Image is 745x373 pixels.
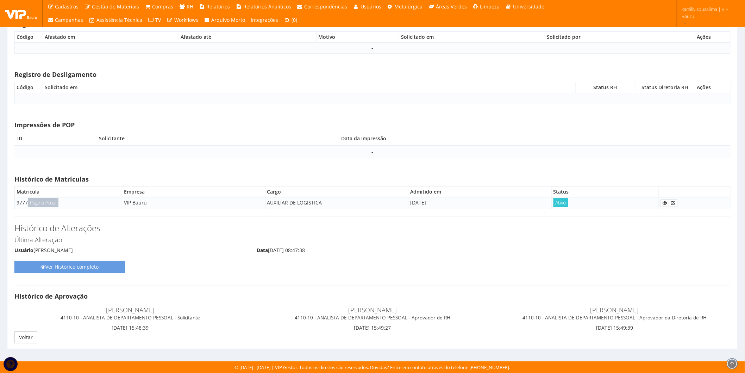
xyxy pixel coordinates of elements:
[96,132,338,145] th: Solicitante
[292,17,297,23] span: (0)
[361,3,381,10] span: Usuários
[265,197,408,209] td: AUXILIAR DE LOGISTICA
[14,247,33,254] label: Usuário
[14,237,731,244] h4: Última Alteração
[545,32,695,43] th: Solicitado por
[257,247,268,254] label: Data
[174,17,198,23] span: Workflows
[145,13,164,27] a: TV
[235,364,511,371] div: © [DATE] - [DATE] | VIP Gestor. Todos os direitos são reservados. Dúvidas? Entre em contato atrav...
[248,13,281,27] a: Integrações
[14,70,96,79] strong: Registro de Desligamento
[395,3,423,10] span: Metalúrgica
[45,13,86,27] a: Campanhas
[179,32,317,43] th: Afastado até
[399,32,545,43] th: Solicitado em
[243,3,291,10] span: Relatórios Analíticos
[15,93,731,104] td: -
[295,314,450,321] small: 4110-10 - ANALISTA DE DEPARTAMENTO PESSOAL - Aprovador de RH
[15,197,122,209] td: 9777
[15,186,122,197] th: Matrícula
[86,13,145,27] a: Assistência Técnica
[14,261,125,273] a: Ver Histórico completo
[251,303,494,331] div: [DATE] 15:49:27
[14,132,96,145] th: ID
[187,3,193,10] span: RH
[96,17,142,23] span: Assistência Técnica
[15,82,43,93] th: Código
[15,43,731,54] td: -
[305,3,348,10] span: Correspondências
[55,17,83,23] span: Campanhas
[338,132,731,145] th: Data da Impressão
[480,3,500,10] span: Limpeza
[201,13,248,27] a: Arquivo Morto
[14,121,75,129] strong: Impressões de POP
[14,331,37,343] a: Voltar
[317,32,399,43] th: Motivo
[695,32,731,43] th: Ações
[499,307,731,321] h4: [PERSON_NAME]
[61,314,200,321] small: 4110-10 - ANALISTA DE DEPARTAMENTO PESSOAL - Solicitante
[14,247,246,256] div: [PERSON_NAME]
[55,3,79,10] span: Cadastros
[251,17,278,23] span: Integrações
[122,197,265,209] td: VIP Bauru
[14,292,88,300] strong: Histórico de Aprovação
[281,13,300,27] a: (0)
[408,197,552,209] td: [DATE]
[122,186,265,197] th: Empresa
[522,314,707,321] small: 4110-10 - ANALISTA DE DEPARTAMENTO PESSOAL - Aprovador da Diretoria de RH
[9,303,251,331] div: [DATE] 15:48:39
[43,32,179,43] th: Afastado em
[28,198,58,207] span: Página Atual
[494,303,736,331] div: [DATE] 15:49:39
[436,3,467,10] span: Áreas Verdes
[257,247,488,256] div: [DATE] 08:47:38
[513,3,544,10] span: Universidade
[636,82,695,93] th: Status Diretoria RH
[14,307,246,321] h4: [PERSON_NAME]
[576,82,636,93] th: Status RH
[43,82,576,93] th: Solicitado em
[14,224,731,233] h3: Histórico de Alterações
[15,32,43,43] th: Código
[207,3,230,10] span: Relatórios
[5,8,37,19] img: logo
[408,186,552,197] th: Admitido em
[265,186,408,197] th: Cargo
[695,82,731,93] th: Ações
[257,307,488,321] h4: [PERSON_NAME]
[551,186,659,197] th: Status
[553,198,568,207] span: Ativo
[212,17,245,23] span: Arquivo Morto
[156,17,161,23] span: TV
[152,3,174,10] span: Compras
[14,145,731,158] td: -
[14,175,89,183] strong: Histórico de Matrículas
[682,6,736,20] span: kamilly.souzalima | VIP Bauru
[92,3,139,10] span: Gestão de Materiais
[164,13,201,27] a: Workflows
